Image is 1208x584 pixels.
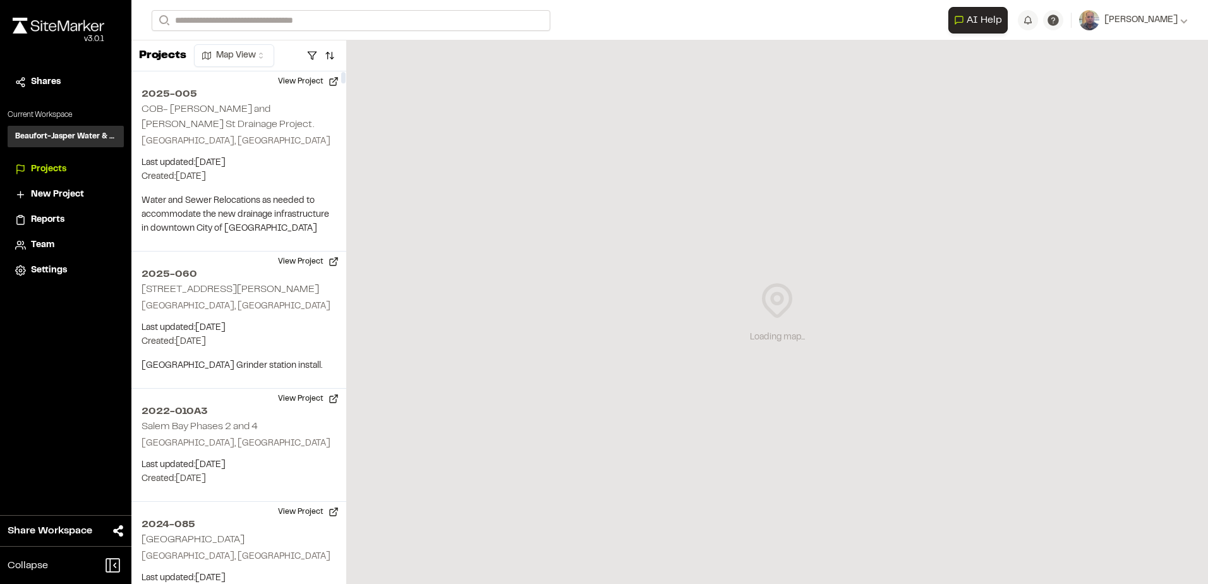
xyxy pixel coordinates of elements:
[15,264,116,277] a: Settings
[142,170,336,184] p: Created: [DATE]
[270,389,346,409] button: View Project
[15,238,116,252] a: Team
[15,213,116,227] a: Reports
[142,135,336,149] p: [GEOGRAPHIC_DATA], [GEOGRAPHIC_DATA]
[142,335,336,349] p: Created: [DATE]
[142,359,336,373] p: [GEOGRAPHIC_DATA] Grinder station install.
[31,238,54,252] span: Team
[1079,10,1188,30] button: [PERSON_NAME]
[31,75,61,89] span: Shares
[31,162,66,176] span: Projects
[142,550,336,564] p: [GEOGRAPHIC_DATA], [GEOGRAPHIC_DATA]
[142,404,336,419] h2: 2022-010A3
[152,10,174,31] button: Search
[15,188,116,202] a: New Project
[967,13,1002,28] span: AI Help
[142,458,336,472] p: Last updated: [DATE]
[139,47,186,64] p: Projects
[31,264,67,277] span: Settings
[31,188,84,202] span: New Project
[8,558,48,573] span: Collapse
[142,267,336,282] h2: 2025-060
[142,535,245,544] h2: [GEOGRAPHIC_DATA]
[142,156,336,170] p: Last updated: [DATE]
[142,517,336,532] h2: 2024-085
[15,75,116,89] a: Shares
[13,33,104,45] div: Oh geez...please don't...
[142,194,336,236] p: Water and Sewer Relocations as needed to accommodate the new drainage infrastructure in downtown ...
[15,131,116,142] h3: Beaufort-Jasper Water & Sewer Authority
[142,422,258,431] h2: Salem Bay Phases 2 and 4
[750,331,805,344] div: Loading map...
[948,7,1008,33] button: Open AI Assistant
[142,105,314,129] h2: COB- [PERSON_NAME] and [PERSON_NAME] St Drainage Project.
[8,109,124,121] p: Current Workspace
[270,502,346,522] button: View Project
[948,7,1013,33] div: Open AI Assistant
[142,437,336,451] p: [GEOGRAPHIC_DATA], [GEOGRAPHIC_DATA]
[13,18,104,33] img: rebrand.png
[142,300,336,313] p: [GEOGRAPHIC_DATA], [GEOGRAPHIC_DATA]
[142,472,336,486] p: Created: [DATE]
[142,285,319,294] h2: [STREET_ADDRESS][PERSON_NAME]
[31,213,64,227] span: Reports
[15,162,116,176] a: Projects
[270,252,346,272] button: View Project
[142,321,336,335] p: Last updated: [DATE]
[270,71,346,92] button: View Project
[142,87,336,102] h2: 2025-005
[1104,13,1178,27] span: [PERSON_NAME]
[1079,10,1099,30] img: User
[8,523,92,538] span: Share Workspace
